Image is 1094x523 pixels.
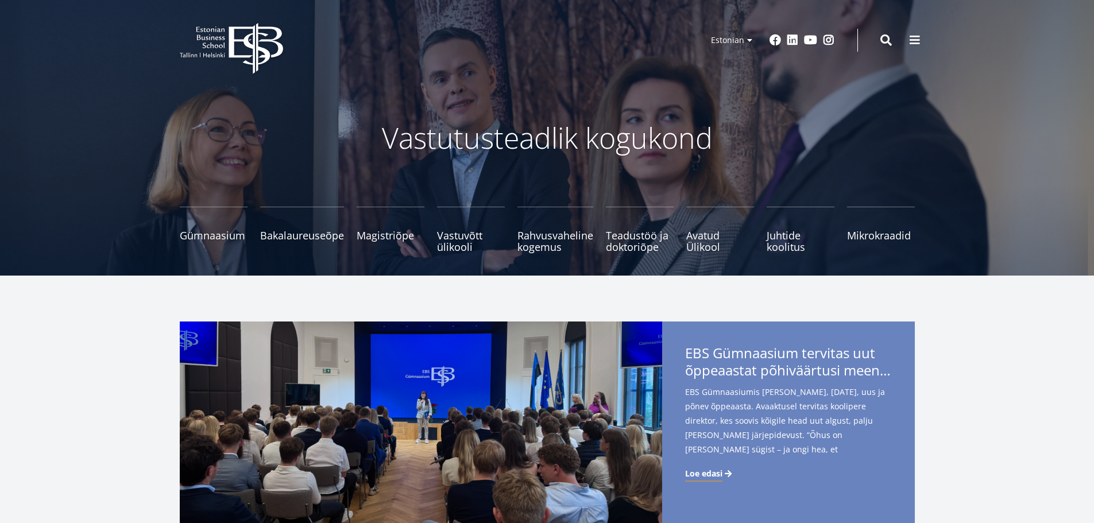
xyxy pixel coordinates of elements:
[804,34,817,46] a: Youtube
[517,207,593,253] a: Rahvusvaheline kogemus
[847,230,915,241] span: Mikrokraadid
[685,468,734,479] a: Loe edasi
[686,207,754,253] a: Avatud Ülikool
[260,207,344,253] a: Bakalaureuseõpe
[437,230,505,253] span: Vastuvõtt ülikooli
[243,121,852,155] p: Vastutusteadlik kogukond
[770,34,781,46] a: Facebook
[437,207,505,253] a: Vastuvõtt ülikooli
[357,207,424,253] a: Magistriõpe
[685,344,892,382] span: EBS Gümnaasium tervitas uut
[357,230,424,241] span: Magistriõpe
[823,34,834,46] a: Instagram
[685,362,892,379] span: õppeaastat põhiväärtusi meenutades
[517,230,593,253] span: Rahvusvaheline kogemus
[767,230,834,253] span: Juhtide koolitus
[686,230,754,253] span: Avatud Ülikool
[606,207,674,253] a: Teadustöö ja doktoriõpe
[180,207,248,253] a: Gümnaasium
[180,230,248,241] span: Gümnaasium
[847,207,915,253] a: Mikrokraadid
[787,34,798,46] a: Linkedin
[685,385,892,475] span: EBS Gümnaasiumis [PERSON_NAME], [DATE], uus ja põnev õppeaasta. Avaaktusel tervitas koolipere dir...
[685,468,722,479] span: Loe edasi
[606,230,674,253] span: Teadustöö ja doktoriõpe
[260,230,344,241] span: Bakalaureuseõpe
[767,207,834,253] a: Juhtide koolitus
